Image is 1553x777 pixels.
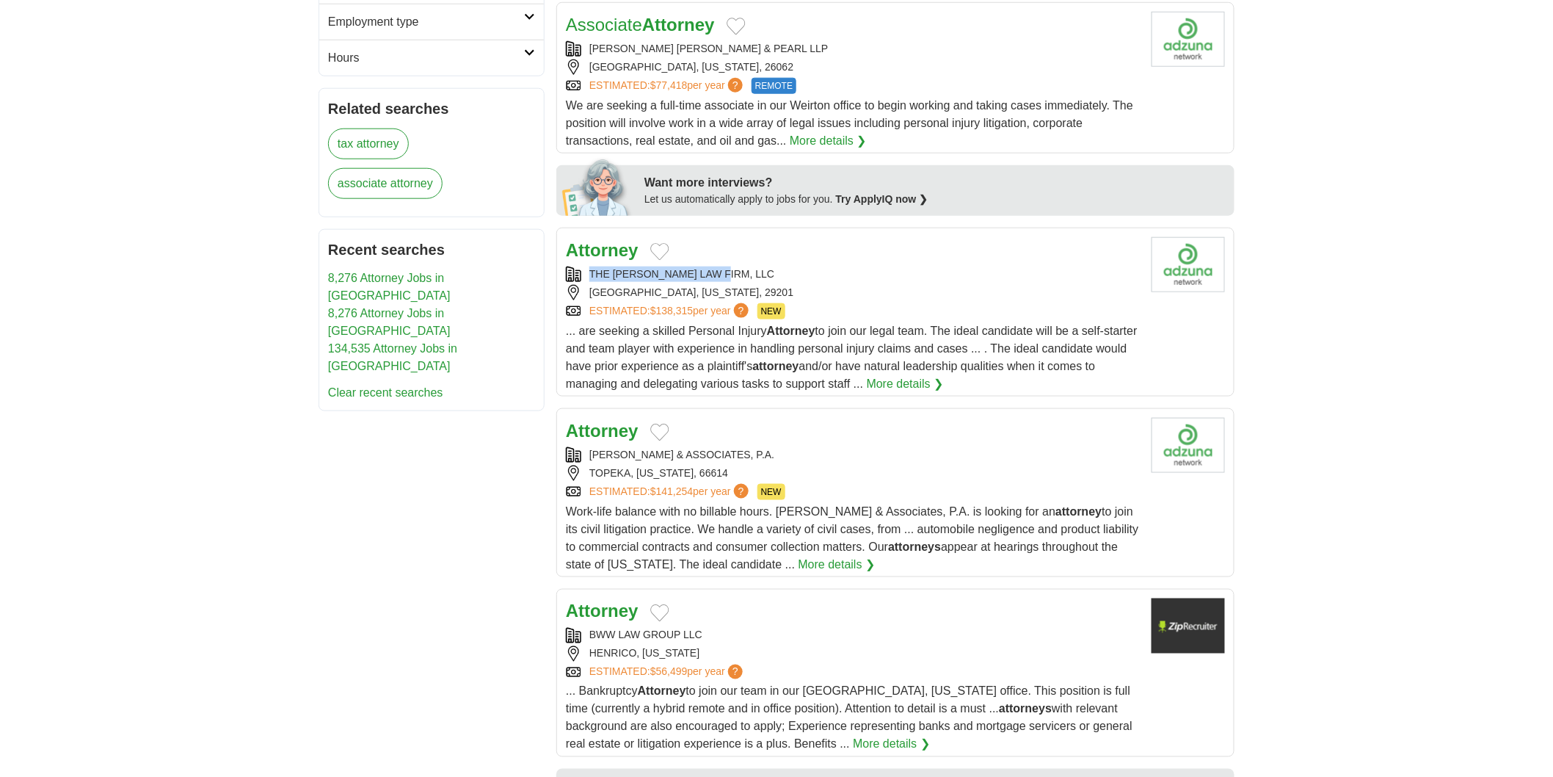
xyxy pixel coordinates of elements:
[727,18,746,35] button: Add to favorite jobs
[328,272,451,302] a: 8,276 Attorney Jobs in [GEOGRAPHIC_DATA]
[566,447,1140,463] div: [PERSON_NAME] & ASSOCIATES, P.A.
[589,78,746,94] a: ESTIMATED:$77,418per year?
[589,303,752,319] a: ESTIMATED:$138,315per year?
[589,665,746,680] a: ESTIMATED:$56,499per year?
[566,99,1133,147] span: We are seeking a full-time associate in our Weirton office to begin working and taking cases imme...
[853,736,930,753] a: More details ❯
[650,79,688,91] span: $77,418
[566,421,639,441] a: Attorney
[644,192,1226,207] div: Let us automatically apply to jobs for you.
[589,484,752,500] a: ESTIMATED:$141,254per year?
[650,666,688,678] span: $56,499
[757,303,785,319] span: NEW
[638,685,686,698] strong: Attorney
[790,132,867,150] a: More details ❯
[328,129,409,159] a: tax attorney
[328,342,457,372] a: 134,535 Attorney Jobs in [GEOGRAPHIC_DATA]
[566,325,1138,390] span: ... are seeking a skilled Personal Injury to join our legal team. The ideal candidate will be a s...
[328,307,451,337] a: 8,276 Attorney Jobs in [GEOGRAPHIC_DATA]
[1055,505,1102,518] strong: attorney
[999,703,1052,715] strong: attorneys
[642,15,715,35] strong: Attorney
[757,484,785,500] span: NEW
[728,78,743,93] span: ?
[566,59,1140,75] div: [GEOGRAPHIC_DATA], [US_STATE], 26062
[752,360,799,372] strong: attorney
[650,604,669,622] button: Add to favorite jobs
[799,556,876,574] a: More details ❯
[566,685,1132,751] span: ... Bankruptcy to join our team in our [GEOGRAPHIC_DATA], [US_STATE] office. This position is ful...
[566,240,639,260] a: Attorney
[562,157,633,216] img: apply-iq-scientist.png
[752,78,796,94] span: REMOTE
[1152,237,1225,292] img: Company logo
[1152,418,1225,473] img: Company logo
[1152,599,1225,654] img: Company logo
[767,325,815,337] strong: Attorney
[328,98,535,120] h2: Related searches
[650,305,693,317] span: $138,315
[650,485,693,497] span: $141,254
[867,375,944,393] a: More details ❯
[650,424,669,441] button: Add to favorite jobs
[328,386,443,399] a: Clear recent searches
[328,49,524,67] h2: Hours
[566,466,1140,481] div: TOPEKA, [US_STATE], 66614
[734,303,749,318] span: ?
[644,174,1226,192] div: Want more interviews?
[650,243,669,261] button: Add to favorite jobs
[566,41,1140,57] div: [PERSON_NAME] [PERSON_NAME] & PEARL LLP
[888,541,941,553] strong: attorneys
[319,40,544,76] a: Hours
[319,4,544,40] a: Employment type
[734,484,749,499] span: ?
[566,628,1140,643] div: BWW LAW GROUP LLC
[566,285,1140,300] div: [GEOGRAPHIC_DATA], [US_STATE], 29201
[728,665,743,679] span: ?
[566,505,1139,571] span: Work-life balance with no billable hours. [PERSON_NAME] & Associates, P.A. is looking for an to j...
[328,239,535,261] h2: Recent searches
[566,646,1140,662] div: HENRICO, [US_STATE]
[836,193,928,205] a: Try ApplyIQ now ❯
[566,601,639,621] a: Attorney
[328,13,524,31] h2: Employment type
[1152,12,1225,67] img: Company logo
[566,267,1140,282] div: THE [PERSON_NAME] LAW FIRM, LLC
[566,15,715,35] a: AssociateAttorney
[328,168,443,199] a: associate attorney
